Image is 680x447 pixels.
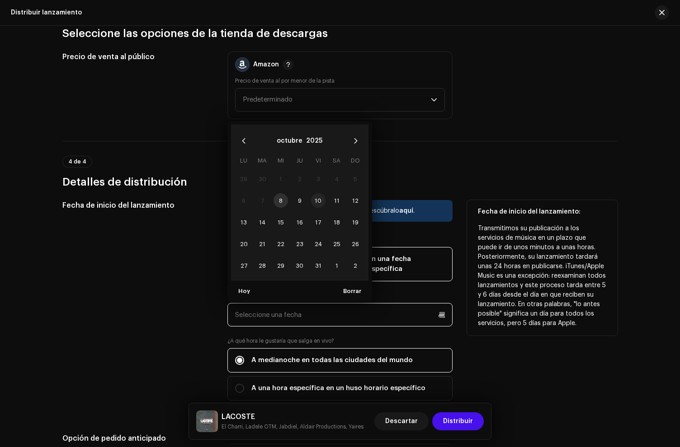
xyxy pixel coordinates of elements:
td: 24 [309,233,327,255]
td: 4 [327,168,346,190]
div: dropdown trigger [431,88,437,111]
span: MI [278,158,284,163]
span: DO [351,158,360,163]
td: 17 [309,211,327,233]
span: 2 [348,258,363,273]
span: 19 [348,215,363,229]
span: Hoy [238,282,250,300]
span: JU [297,158,303,163]
td: 22 [272,233,290,255]
input: Seleccione una fecha [227,303,453,326]
td: 29 [272,255,290,276]
h5: LACOSTE [222,411,364,422]
td: 14 [253,211,272,233]
td: 1 [327,255,346,276]
button: Distribuir [432,412,484,430]
td: 9 [290,190,309,211]
td: 29 [235,168,253,190]
span: A medianoche en todas las ciudades del mundo [251,355,413,365]
button: Hoy [231,284,257,298]
button: Choose Year [306,134,322,148]
small: LACOSTE [222,422,364,431]
td: 5 [346,168,364,190]
td: 15 [272,211,290,233]
td: 19 [346,211,364,233]
div: Distribuir lanzamiento [11,9,82,16]
span: 23 [293,237,307,251]
td: 18 [327,211,346,233]
span: LU [240,158,247,163]
td: 27 [235,255,253,276]
td: 20 [235,233,253,255]
button: Choose Month [277,134,302,148]
label: ¿A qué hora le gustaría que salga en vivo? [227,337,453,345]
span: 22 [274,237,288,251]
td: 28 [253,255,272,276]
button: Descartar [374,412,429,430]
span: Descartar [385,412,418,430]
td: 8 [272,190,290,211]
span: aquí [399,208,413,214]
span: 16 [293,215,307,229]
span: 15 [274,215,288,229]
span: 30 [293,258,307,273]
span: VI [316,158,321,163]
td: 31 [309,255,327,276]
span: 24 [311,237,326,251]
td: 2 [290,168,309,190]
td: 25 [327,233,346,255]
span: 27 [236,258,251,273]
span: Borrar [343,282,361,300]
p: Fecha de inicio del lanzamiento: [478,207,607,217]
button: Previous Month [235,132,253,150]
td: 21 [253,233,272,255]
span: MA [258,158,267,163]
img: 0776817b-49b3-401b-a054-a993a0ff7f01 [196,410,218,432]
span: En una fecha específica [368,254,445,274]
span: 20 [236,237,251,251]
label: Precio de venta al por menor de la pista [235,77,335,84]
span: 26 [348,237,363,251]
span: 13 [236,215,251,229]
div: Amazon [253,61,279,68]
td: 1 [272,168,290,190]
td: 3 [309,168,327,190]
button: Next Month [347,132,365,150]
span: SA [333,158,340,163]
h5: Precio de venta al público [62,51,213,62]
span: 9 [293,193,307,208]
h5: Opción de pedido anticipado [62,433,213,444]
span: 25 [330,237,344,251]
td: 7 [253,190,272,211]
td: 23 [290,233,309,255]
td: 30 [253,168,272,190]
td: 30 [290,255,309,276]
span: 21 [255,237,269,251]
h3: Detalles de distribución [62,175,618,189]
span: 31 [311,258,326,273]
span: A una hora específica en un huso horario específico [251,383,425,393]
span: 29 [274,258,288,273]
span: 1 [330,258,344,273]
span: 28 [255,258,269,273]
td: 16 [290,211,309,233]
td: 11 [327,190,346,211]
h3: Seleccione las opciones de la tienda de descargas [62,26,618,41]
span: 4 de 4 [68,159,86,164]
td: 2 [346,255,364,276]
div: Choose Date [227,121,372,302]
p: Transmitimos su publicación a los servicios de música en un plazo que puede ir de unos minutos a ... [478,224,607,328]
span: Predeterminado [243,88,431,111]
span: 12 [348,193,363,208]
span: 14 [255,215,269,229]
span: 10 [311,193,326,208]
button: Borrar [336,284,368,298]
td: 26 [346,233,364,255]
span: Predeterminado [243,96,293,103]
span: 17 [311,215,326,229]
td: 6 [235,190,253,211]
td: 10 [309,190,327,211]
td: 12 [346,190,364,211]
span: 18 [330,215,344,229]
span: Distribuir [443,412,473,430]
